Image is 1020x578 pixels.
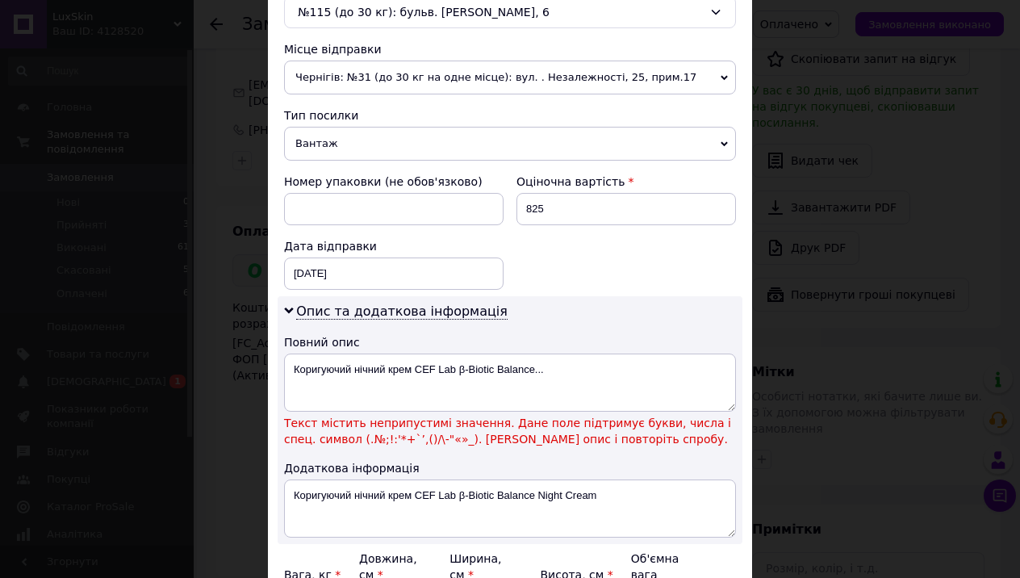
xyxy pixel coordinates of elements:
div: Дата відправки [284,238,504,254]
span: Текст містить неприпустимі значення. Дане поле підтримує букви, числа і спец. символ (.№;!:'*+`’,... [284,415,736,447]
div: Повний опис [284,334,736,350]
span: Вантаж [284,127,736,161]
textarea: Коригуючий нічний крем CEF Lab β-Biotic Balance Night Cream [284,480,736,538]
span: Чернігів: №31 (до 30 кг на одне місце): вул. . Незалежності, 25, прим.17 [284,61,736,94]
div: Номер упаковки (не обов'язково) [284,174,504,190]
div: Додаткова інформація [284,460,736,476]
span: Тип посилки [284,109,358,122]
textarea: Коригуючий нічний крем CEF Lab β-Biotic Balance... [284,354,736,412]
span: Опис та додаткова інформація [296,304,508,320]
span: Місце відправки [284,43,382,56]
div: Оціночна вартість [516,174,736,190]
